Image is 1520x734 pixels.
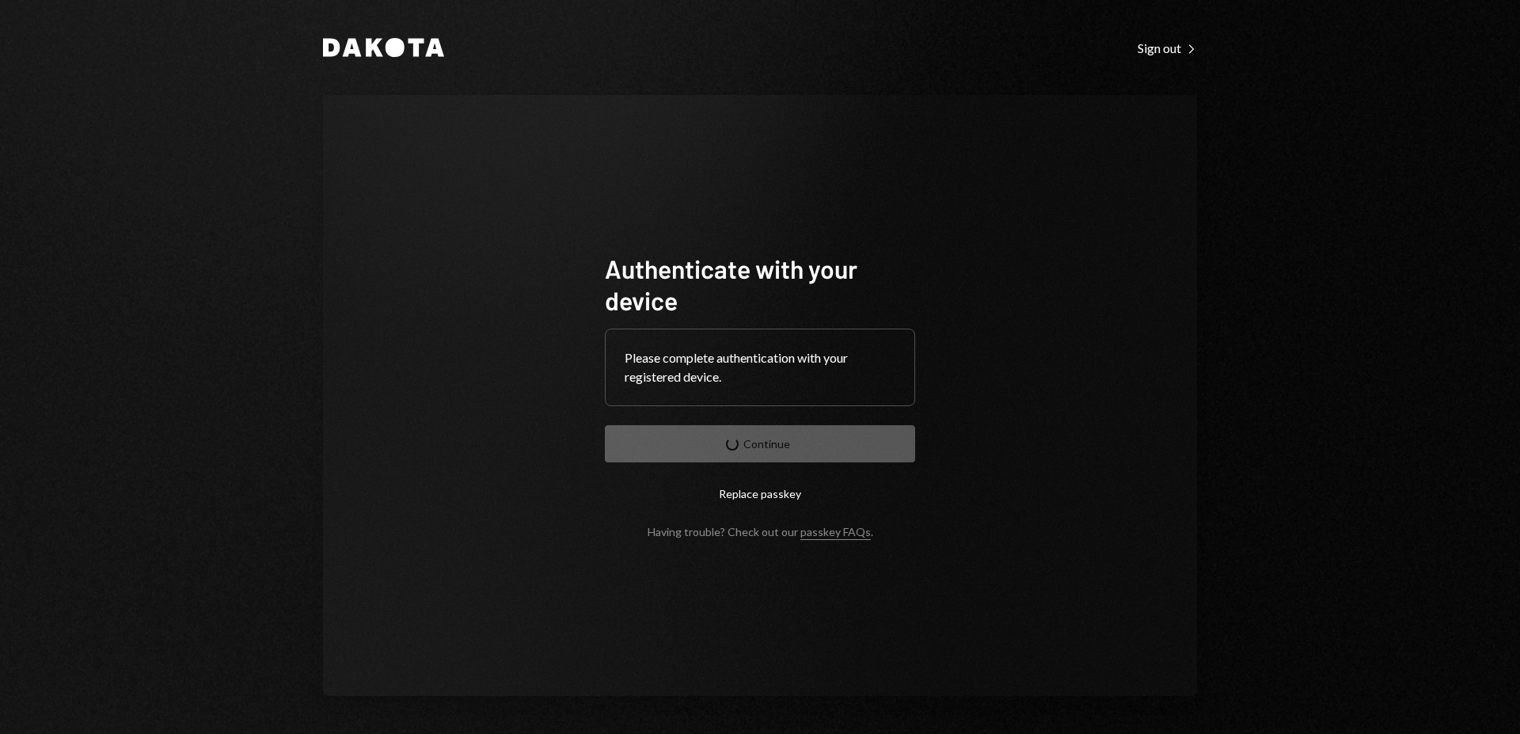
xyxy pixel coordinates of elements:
h1: Authenticate with your device [605,253,915,316]
a: passkey FAQs [800,525,871,540]
button: Replace passkey [605,475,915,512]
div: Sign out [1138,40,1197,56]
div: Please complete authentication with your registered device. [625,348,895,386]
div: Having trouble? Check out our . [648,525,873,538]
a: Sign out [1138,39,1197,56]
